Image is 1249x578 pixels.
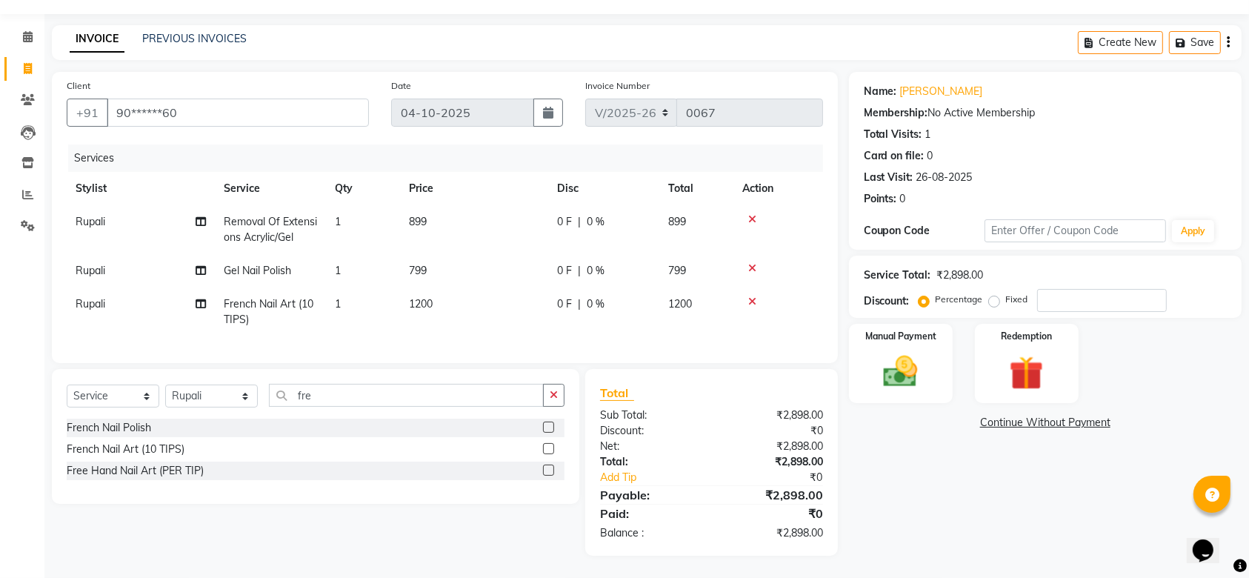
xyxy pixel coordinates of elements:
div: No Active Membership [864,105,1227,121]
a: INVOICE [70,26,124,53]
img: _cash.svg [873,352,928,391]
span: Total [600,385,634,401]
div: Paid: [589,505,711,522]
div: ₹2,898.00 [711,486,833,504]
label: Invoice Number [585,79,650,93]
button: Apply [1172,220,1214,242]
span: 0 F [557,214,572,230]
div: Discount: [864,293,910,309]
a: PREVIOUS INVOICES [142,32,247,45]
span: 0 % [587,296,604,312]
a: [PERSON_NAME] [900,84,983,99]
div: Sub Total: [589,408,711,423]
input: Enter Offer / Coupon Code [985,219,1166,242]
span: 0 % [587,214,604,230]
label: Client [67,79,90,93]
span: 1 [335,264,341,277]
span: 0 % [587,263,604,279]
span: 0 F [557,263,572,279]
span: Gel Nail Polish [224,264,291,277]
div: ₹0 [711,423,833,439]
span: 0 F [557,296,572,312]
span: 1200 [668,297,692,310]
img: _gift.svg [999,352,1054,394]
div: Payable: [589,486,711,504]
div: Services [68,144,834,172]
th: Total [659,172,733,205]
iframe: chat widget [1187,519,1234,563]
div: ₹2,898.00 [711,439,833,454]
div: Net: [589,439,711,454]
span: 799 [409,264,427,277]
label: Redemption [1001,330,1052,343]
th: Service [215,172,326,205]
div: 26-08-2025 [916,170,973,185]
input: Search or Scan [269,384,544,407]
th: Price [400,172,548,205]
button: Create New [1078,31,1163,54]
th: Action [733,172,823,205]
div: ₹0 [732,470,834,485]
span: Removal Of Extensions Acrylic/Gel [224,215,317,244]
div: French Nail Art (10 TIPS) [67,442,184,457]
div: Balance : [589,525,711,541]
div: ₹2,898.00 [937,268,984,283]
a: Continue Without Payment [852,415,1239,431]
span: 1 [335,297,341,310]
span: French Nail Art (10 TIPS) [224,297,313,326]
span: | [578,296,581,312]
div: ₹0 [711,505,833,522]
button: Save [1169,31,1221,54]
label: Fixed [1006,293,1028,306]
span: Rupali [76,264,105,277]
div: Card on file: [864,148,925,164]
div: ₹2,898.00 [711,525,833,541]
span: 899 [409,215,427,228]
input: Search by Name/Mobile/Email/Code [107,99,369,127]
th: Disc [548,172,659,205]
div: Discount: [589,423,711,439]
span: Rupali [76,215,105,228]
div: Membership: [864,105,928,121]
span: | [578,214,581,230]
span: 1 [335,215,341,228]
div: Points: [864,191,897,207]
div: Service Total: [864,268,931,283]
div: Last Visit: [864,170,913,185]
a: Add Tip [589,470,732,485]
div: Total: [589,454,711,470]
th: Stylist [67,172,215,205]
div: Coupon Code [864,223,985,239]
div: Name: [864,84,897,99]
span: 899 [668,215,686,228]
div: 0 [927,148,933,164]
div: Free Hand Nail Art (PER TIP) [67,463,204,479]
div: ₹2,898.00 [711,408,833,423]
span: 799 [668,264,686,277]
label: Manual Payment [865,330,936,343]
div: 0 [900,191,906,207]
span: 1200 [409,297,433,310]
button: +91 [67,99,108,127]
span: | [578,263,581,279]
span: Rupali [76,297,105,310]
div: Total Visits: [864,127,922,142]
div: French Nail Polish [67,420,151,436]
label: Date [391,79,411,93]
div: ₹2,898.00 [711,454,833,470]
label: Percentage [936,293,983,306]
div: 1 [925,127,931,142]
th: Qty [326,172,400,205]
